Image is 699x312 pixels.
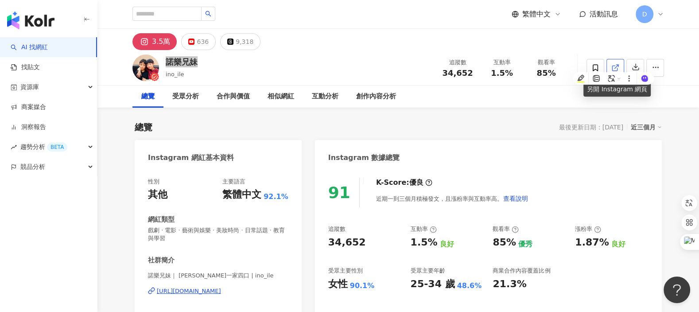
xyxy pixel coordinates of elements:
[217,91,250,102] div: 合作與價值
[503,190,528,207] button: 查看說明
[410,225,436,233] div: 互動率
[559,124,623,131] div: 最後更新日期：[DATE]
[11,144,17,150] span: rise
[410,267,445,275] div: 受眾主要年齡
[205,11,211,17] span: search
[457,281,482,291] div: 48.6%
[20,77,39,97] span: 資源庫
[148,188,167,202] div: 其他
[11,43,48,52] a: searchAI 找網紅
[20,137,67,157] span: 趨勢分析
[485,58,519,67] div: 互動率
[148,153,234,163] div: Instagram 網紅基本資料
[440,239,454,249] div: 良好
[410,277,454,291] div: 25-34 歲
[503,195,528,202] span: 查看說明
[135,121,152,133] div: 總覽
[575,225,601,233] div: 漲粉率
[493,277,526,291] div: 21.3%
[518,239,532,249] div: 優秀
[148,287,288,295] a: [URL][DOMAIN_NAME]
[148,215,175,224] div: 網紅類型
[328,183,350,202] div: 91
[611,239,625,249] div: 良好
[152,35,170,48] div: 3.5萬
[222,188,261,202] div: 繁體中文
[11,103,46,112] a: 商案媒合
[522,9,551,19] span: 繁體中文
[493,225,519,233] div: 觀看率
[148,256,175,265] div: 社群簡介
[7,12,54,29] img: logo
[376,190,528,207] div: 近期一到三個月積極發文，且漲粉率與互動率高。
[328,267,363,275] div: 受眾主要性別
[11,63,40,72] a: 找貼文
[148,272,288,280] span: 諾樂兄妹｜ [PERSON_NAME]一家四口 | ino_ile
[166,71,184,78] span: ino_ile
[409,178,423,187] div: 優良
[590,10,618,18] span: 活動訊息
[328,153,400,163] div: Instagram 數據總覽
[583,82,651,97] div: 另開 Instagram 網頁
[197,35,209,48] div: 636
[220,33,260,50] button: 9,318
[631,121,662,133] div: 近三個月
[356,91,396,102] div: 創作內容分析
[312,91,338,102] div: 互動分析
[575,236,609,250] div: 1.87%
[157,287,221,295] div: [URL][DOMAIN_NAME]
[181,33,216,50] button: 636
[222,178,245,186] div: 主要語言
[264,192,288,202] span: 92.1%
[410,236,437,250] div: 1.5%
[536,69,555,78] span: 85%
[148,226,288,242] span: 戲劇 · 電影 · 藝術與娛樂 · 美妝時尚 · 日常話題 · 教育與學習
[529,58,563,67] div: 觀看率
[491,69,513,78] span: 1.5%
[172,91,199,102] div: 受眾分析
[328,236,366,250] div: 34,652
[664,277,690,303] iframe: Help Scout Beacon - Open
[11,123,46,132] a: 洞察報告
[442,68,473,78] span: 34,652
[441,58,474,67] div: 追蹤數
[328,225,346,233] div: 追蹤數
[47,143,67,152] div: BETA
[166,56,198,67] div: 諾樂兄妹
[132,33,177,50] button: 3.5萬
[328,277,348,291] div: 女性
[493,267,550,275] div: 商業合作內容覆蓋比例
[493,236,516,250] div: 85%
[376,178,432,187] div: K-Score :
[236,35,253,48] div: 9,318
[20,157,45,177] span: 競品分析
[268,91,294,102] div: 相似網紅
[148,178,159,186] div: 性別
[132,55,159,81] img: KOL Avatar
[141,91,155,102] div: 總覽
[642,9,647,19] span: D
[350,281,375,291] div: 90.1%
